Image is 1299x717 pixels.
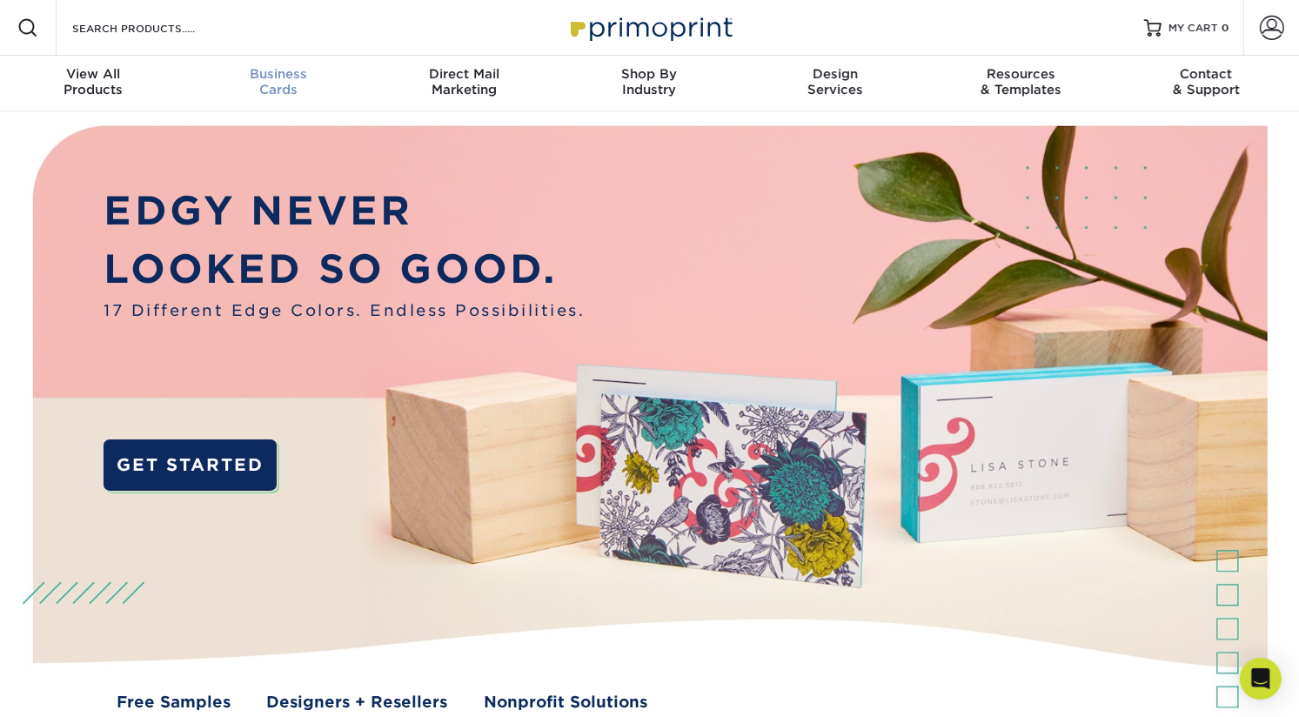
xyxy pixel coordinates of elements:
span: Shop By [557,66,742,82]
a: Shop ByIndustry [557,56,742,111]
a: Resources& Templates [927,56,1113,111]
input: SEARCH PRODUCTS..... [70,17,240,38]
div: Services [742,66,927,97]
div: Open Intercom Messenger [1240,658,1282,700]
div: & Support [1114,66,1299,97]
span: 17 Different Edge Colors. Endless Possibilities. [104,299,585,323]
a: GET STARTED [104,439,276,491]
span: Design [742,66,927,82]
div: Marketing [372,66,557,97]
a: Direct MailMarketing [372,56,557,111]
span: Contact [1114,66,1299,82]
p: LOOKED SO GOOD. [104,240,585,298]
div: & Templates [927,66,1113,97]
img: Primoprint [563,9,737,46]
span: 0 [1222,22,1229,34]
p: EDGY NEVER [104,182,585,240]
span: Resources [927,66,1113,82]
div: Cards [185,66,371,97]
a: DesignServices [742,56,927,111]
a: BusinessCards [185,56,371,111]
span: Business [185,66,371,82]
span: MY CART [1168,21,1218,36]
a: Nonprofit Solutions [484,691,647,714]
a: Contact& Support [1114,56,1299,111]
div: Industry [557,66,742,97]
span: Direct Mail [372,66,557,82]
